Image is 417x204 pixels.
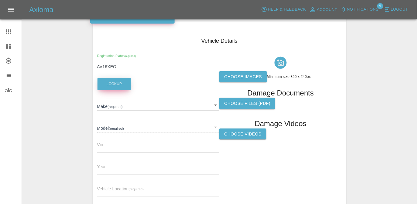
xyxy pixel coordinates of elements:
h4: Vehicle Details [97,37,342,45]
span: Notifications [347,6,379,13]
span: Logout [391,6,408,13]
span: Vehicle Location [97,186,144,191]
small: (required) [129,187,144,191]
span: Minimum size 320 x 240px [267,75,311,79]
label: Choose Videos [219,129,266,140]
h1: Damage Documents [248,88,314,98]
span: Vin [97,142,103,147]
label: Choose files (pdf) [219,98,275,109]
span: Registration Plates [97,54,136,58]
span: Year [97,164,106,169]
button: Help & Feedback [260,5,307,14]
label: Choose images [219,71,267,82]
button: Lookup [97,78,131,90]
a: Account [308,5,339,15]
h1: Damage Videos [255,119,306,129]
span: Help & Feedback [268,6,306,13]
button: Open drawer [4,2,18,17]
button: Notifications [339,5,380,14]
span: Account [317,6,337,13]
small: (required) [125,55,136,57]
button: Logout [383,5,410,14]
span: 9 [377,3,383,9]
h5: Axioma [29,5,53,15]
